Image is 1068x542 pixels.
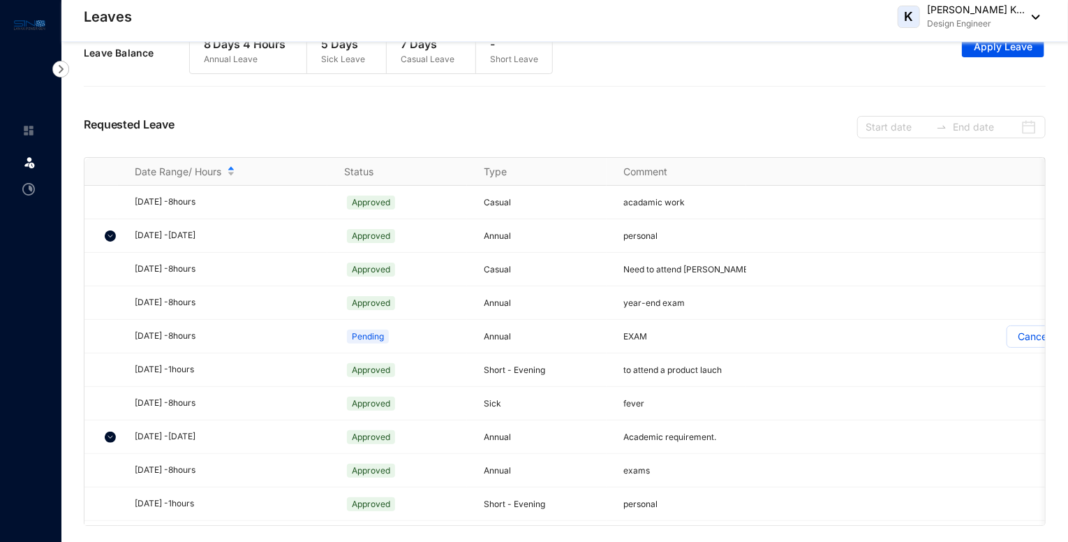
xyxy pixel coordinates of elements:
div: [DATE] - 8 hours [135,196,327,209]
th: Status [327,158,467,186]
input: End date [953,119,1018,135]
img: nav-icon-right.af6afadce00d159da59955279c43614e.svg [52,61,69,78]
span: to [936,122,947,133]
p: Design Engineer [927,17,1025,31]
p: Casual Leave [401,52,454,66]
span: to attend a product lauch [623,365,722,375]
button: Apply Leave [962,35,1044,57]
span: Date Range/ Hours [135,165,221,179]
p: 5 Days [321,36,365,52]
p: Short - Evening [484,497,607,511]
p: Casual [484,263,607,277]
span: Academic requirement. [623,432,716,442]
img: chevron-down.5dccb45ca3e6429452e9960b4a33955c.svg [105,432,116,443]
p: 7 Days [401,36,454,52]
span: Approved [347,430,395,444]
img: leave.99b8a76c7fa76a53782d.svg [22,155,36,169]
span: swap-right [936,122,947,133]
span: year-end exam [623,298,685,308]
th: Type [467,158,607,186]
span: exams [623,465,650,476]
p: Annual [484,464,607,478]
img: home-unselected.a29eae3204392db15eaf.svg [22,124,35,137]
span: personal [623,230,658,241]
span: Approved [347,296,395,310]
img: dropdown-black.8e83cc76930a90b1a4fdb6d089b7bf3a.svg [1025,15,1040,20]
span: Apply Leave [974,40,1032,54]
div: [DATE] - 8 hours [135,397,327,410]
p: Leaves [84,7,132,27]
input: Start date [866,119,930,135]
span: Approved [347,363,395,377]
p: 8 Days 4 Hours [204,36,286,52]
p: [PERSON_NAME] K... [927,3,1025,17]
th: Comment [607,158,746,186]
span: Approved [347,229,395,243]
div: [DATE] - 1 hours [135,363,327,376]
div: [DATE] - 8 hours [135,263,327,276]
div: [DATE] - 1 hours [135,497,327,511]
img: chevron-down.5dccb45ca3e6429452e9960b4a33955c.svg [105,230,116,242]
span: Pending [347,330,389,344]
span: Approved [347,397,395,411]
li: Time Attendance [11,175,45,203]
span: fever [623,398,644,409]
p: Annual [484,296,607,310]
p: Leave Balance [84,46,189,60]
img: time-attendance-unselected.8aad090b53826881fffb.svg [22,183,35,196]
p: Cancel [1018,326,1049,347]
div: [DATE] - [DATE] [135,430,327,444]
p: Annual Leave [204,52,286,66]
p: Short - Evening [484,363,607,377]
span: Approved [347,263,395,277]
p: Annual [484,330,607,344]
div: [DATE] - 8 hours [135,464,327,477]
span: Approved [347,196,395,210]
li: Home [11,117,45,145]
p: Annual [484,430,607,444]
span: EXAM [623,331,647,342]
p: Casual [484,196,607,210]
img: logo [14,17,45,33]
p: - [490,36,538,52]
p: Short Leave [490,52,538,66]
div: [DATE] - [DATE] [135,229,327,242]
span: K [905,10,914,23]
span: acadamic work [623,197,685,207]
span: Need to attend [PERSON_NAME]'s wedding [623,264,794,274]
p: Annual [484,229,607,243]
p: Sick Leave [321,52,365,66]
span: personal [623,499,658,509]
p: Requested Leave [84,116,175,138]
div: [DATE] - 8 hours [135,330,327,343]
div: [DATE] - 8 hours [135,296,327,309]
p: Sick [484,397,607,411]
span: Approved [347,497,395,511]
span: Approved [347,464,395,478]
